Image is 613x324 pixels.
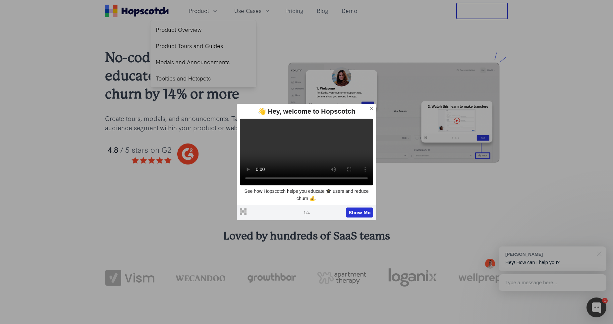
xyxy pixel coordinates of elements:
div: Type a message here... [499,274,606,291]
div: [PERSON_NAME] [505,251,593,257]
img: wellprept logo [459,271,508,285]
span: Product [189,7,209,15]
a: Tooltips and Hotspots [153,72,254,85]
button: Product [185,5,222,16]
button: Use Cases [230,5,275,16]
p: Create tours, modals, and announcements. Target any audience segment within your product or website. [105,114,260,132]
p: Hey! How can I help you? [505,259,600,266]
img: loganix-logo [388,265,437,291]
p: See how Hopscotch helps you educate 🎓 users and reduce churn 💰. [240,188,373,202]
button: Show Me [346,208,373,218]
div: 👋 Hey, welcome to Hopscotch [240,107,373,116]
a: Pricing [283,5,306,16]
button: Free Trial [456,3,508,19]
span: 1 / 4 [304,209,310,215]
img: Mark Spera [485,259,495,269]
span: Use Cases [234,7,261,15]
img: hopscotch product tours for saas businesses [282,52,508,172]
div: 1 [602,298,608,303]
img: wecandoo-logo [176,274,225,281]
img: growthbar-logo [247,273,296,283]
a: Demo [339,5,360,16]
h2: No-code product tours: educate users & reduce churn by 14% or more [105,48,260,103]
a: Product Overview [153,23,254,36]
a: Home [105,5,169,17]
a: Modals and Announcements [153,55,254,69]
img: vism logo [105,270,154,286]
h3: Loved by hundreds of SaaS teams [105,229,508,243]
a: Blog [314,5,331,16]
a: Product Tours and Guides [153,39,254,53]
img: hopscotch g2 [105,140,260,168]
img: png-apartment-therapy-house-studio-apartment-home [317,272,366,284]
